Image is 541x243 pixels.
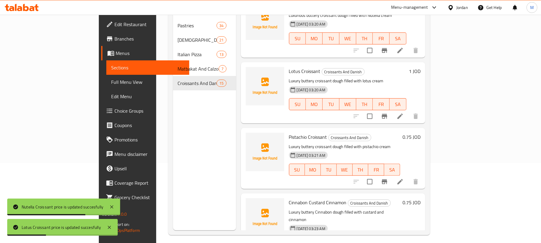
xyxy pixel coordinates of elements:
div: items [219,65,226,72]
span: 15 [217,80,226,86]
button: SU [289,32,306,44]
button: TH [353,164,369,176]
span: TH [359,100,371,109]
div: Croissants And Danish15 [173,76,236,90]
span: SA [387,166,398,174]
div: [DEMOGRAPHIC_DATA] Manakish21 [173,33,236,47]
p: Luxury buttery croissant dough filled with pistachio cream [289,143,400,150]
span: [DATE] 03:23 AM [294,226,328,232]
span: SU [292,34,304,43]
span: SU [292,100,304,109]
img: Pistachio Croissant [246,133,284,171]
button: SU [289,98,306,110]
span: MO [308,34,320,43]
span: Croissants And Danish [329,134,371,141]
button: Branch-specific-item [377,43,392,58]
button: SA [390,98,406,110]
div: Italian Pizza13 [173,47,236,62]
button: Branch-specific-item [377,175,392,189]
a: Coverage Report [101,176,189,190]
div: Croissants And Danish [348,199,391,207]
span: Lotus Croissant [289,67,321,76]
span: TU [325,100,337,109]
span: Pistachio Croissant [289,132,327,141]
div: Pastries34 [173,18,236,33]
button: WE [339,32,356,44]
div: Lotus Croissant price is updated succesfully [22,224,101,231]
span: Sections [111,64,184,71]
div: Matbakat And Calzones7 [173,62,236,76]
span: 13 [217,52,226,57]
a: Support.OpsPlatform [102,226,140,234]
span: [DATE] 03:20 AM [294,21,328,27]
a: Sections [106,60,189,75]
a: Edit Menu [106,89,189,104]
button: TU [321,164,337,176]
button: FR [373,98,390,110]
span: Menus [116,50,184,57]
p: Luxury buttery Cinnabon dough filled with custard and cinnamon [289,208,400,223]
span: FR [375,34,387,43]
span: [DATE] 03:21 AM [294,153,328,158]
span: Croissants And Danish [322,68,364,75]
a: Menu disclaimer [101,147,189,161]
button: WE [337,164,353,176]
img: Nutella Croissant [246,2,284,40]
span: Pastries [178,22,217,29]
span: 7 [219,66,226,72]
button: delete [409,175,423,189]
a: Choice Groups [101,104,189,118]
div: items [217,22,226,29]
div: Croissants And Danish [328,134,371,141]
span: [DEMOGRAPHIC_DATA] Manakish [178,36,217,44]
span: Edit Menu [111,93,184,100]
button: Branch-specific-item [377,109,392,123]
span: SU [292,166,303,174]
span: SA [392,34,404,43]
span: Edit Restaurant [114,21,184,28]
button: delete [409,43,423,58]
span: Upsell [114,165,184,172]
button: TU [323,98,339,110]
button: MO [306,98,323,110]
span: SA [392,100,404,109]
button: FR [373,32,390,44]
a: Edit menu item [397,113,404,120]
span: FR [371,166,382,174]
img: Cinnabon Custard Cinnamon [246,198,284,237]
div: Menu-management [391,4,428,11]
div: Croissants And Danish [322,68,365,75]
div: items [217,36,226,44]
a: Grocery Checklist [101,190,189,205]
span: TH [355,166,366,174]
button: delete [409,109,423,123]
p: Luxurious buttery croissant dough filled with Nutella cream [289,12,406,19]
button: SA [384,164,400,176]
span: Matbakat And Calzones [178,65,219,72]
button: SU [289,164,305,176]
button: MO [305,164,321,176]
span: WE [339,166,350,174]
button: TU [323,32,339,44]
div: Jordan [456,4,468,11]
img: Lotus Croissant [246,67,284,105]
p: Luxury buttery croissant dough filled with lotus cream [289,77,406,85]
span: Grocery Checklist [114,194,184,201]
span: FR [375,100,387,109]
div: Lebanese Manakish [178,36,217,44]
span: [DATE] 03:20 AM [294,87,328,93]
button: MO [306,32,323,44]
span: TU [323,166,334,174]
button: TH [356,32,373,44]
span: MO [307,166,318,174]
span: WE [342,34,354,43]
span: 34 [217,23,226,29]
span: 1.0.0 [117,210,127,218]
a: Edit menu item [397,47,404,54]
span: Cinnabon Custard Cinnamon [289,198,347,207]
span: Select to update [363,44,376,57]
div: items [217,51,226,58]
span: Select to update [363,110,376,123]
